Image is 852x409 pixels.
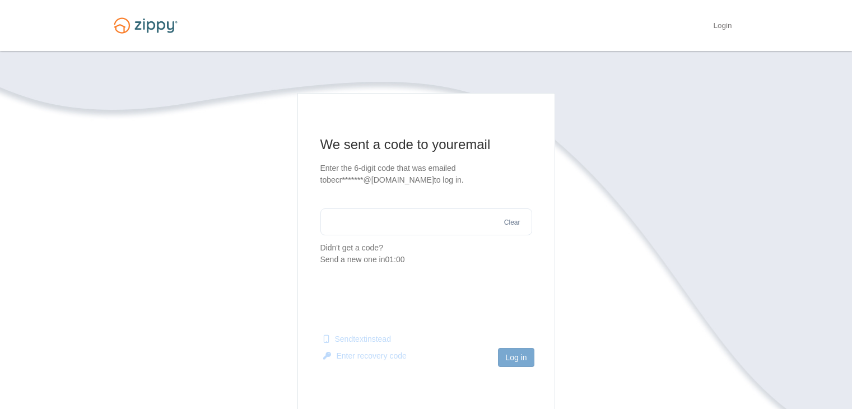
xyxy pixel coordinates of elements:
[107,12,184,39] img: Logo
[320,162,532,186] p: Enter the 6-digit code that was emailed to becr*******@[DOMAIN_NAME] to log in.
[501,217,524,228] button: Clear
[320,254,532,266] div: Send a new one in 01:00
[320,242,532,266] p: Didn't get a code?
[320,136,532,154] h1: We sent a code to your email
[713,21,732,32] a: Login
[498,348,534,367] button: Log in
